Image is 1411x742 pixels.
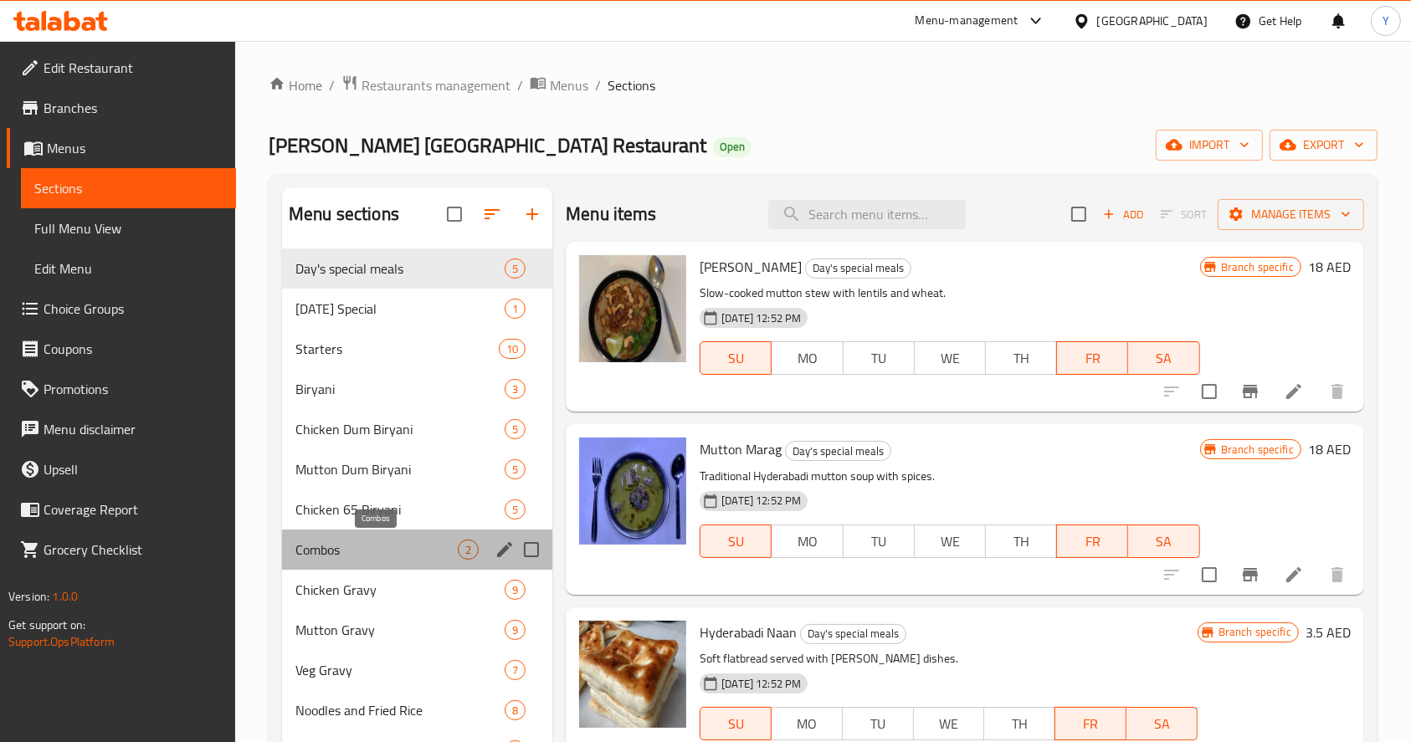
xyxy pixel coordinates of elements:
span: TH [993,346,1050,371]
span: WE [921,530,979,554]
span: 7 [505,663,525,678]
a: Restaurants management [341,74,511,96]
button: WE [913,707,985,740]
li: / [517,75,523,95]
div: Noodles and Fried Rice [295,700,505,720]
span: [PERSON_NAME] [700,254,802,279]
li: / [329,75,335,95]
div: Noodles and Fried Rice8 [282,690,552,730]
div: items [505,580,526,600]
span: Biryani [295,379,505,399]
div: Veg Gravy7 [282,650,552,690]
div: Chicken Gravy [295,580,505,600]
button: MO [771,525,843,558]
span: Hyderabadi Naan [700,620,797,645]
span: Select section [1061,197,1096,232]
span: Add item [1096,202,1150,228]
span: Restaurants management [362,75,511,95]
button: MO [771,341,843,375]
span: 2 [459,542,478,558]
h2: Menu sections [289,202,399,227]
span: TU [850,530,908,554]
span: WE [921,712,978,736]
button: WE [914,341,986,375]
span: Coupons [44,339,223,359]
span: Add [1101,205,1146,224]
span: 9 [505,582,525,598]
a: Coupons [7,329,236,369]
div: items [458,540,479,560]
button: SU [700,525,772,558]
div: Day's special meals [800,624,906,644]
span: Mutton Dum Biryani [295,459,505,479]
span: SU [707,346,765,371]
button: TH [985,341,1057,375]
span: 3 [505,381,525,397]
div: Chicken 65 Biryani5 [282,489,552,530]
button: export [1270,130,1378,161]
button: FR [1054,707,1126,740]
span: MO [778,712,836,736]
span: FR [1062,712,1120,736]
span: FR [1064,346,1121,371]
img: Mutton Haleem [579,255,686,362]
div: items [505,419,526,439]
span: SU [707,712,765,736]
div: Biryani3 [282,369,552,409]
div: items [505,379,526,399]
span: MO [778,346,836,371]
span: 1.0.0 [52,586,78,607]
span: Mutton Marag [700,437,782,462]
div: Day's special meals [785,441,891,461]
div: items [505,660,526,680]
a: Sections [21,168,236,208]
div: [GEOGRAPHIC_DATA] [1097,12,1208,30]
div: items [505,499,526,519]
button: WE [914,525,986,558]
span: 1 [505,301,525,317]
span: Open [713,140,752,154]
a: Edit Restaurant [7,48,236,88]
div: Menu-management [916,11,1018,31]
span: Menus [550,75,588,95]
span: 9 [505,622,525,638]
span: Day's special meals [801,624,906,643]
div: Starters10 [282,329,552,369]
button: Manage items [1218,199,1364,230]
h6: 18 AED [1308,438,1351,461]
span: 5 [505,261,525,277]
div: Day's special meals [805,258,911,279]
div: items [499,339,526,359]
span: Mutton Gravy [295,620,505,640]
span: Select to update [1192,374,1227,409]
span: 10 [500,341,525,357]
span: Branch specific [1214,259,1301,275]
div: Thursday Special [295,299,505,319]
span: [DATE] 12:52 PM [715,493,808,509]
div: Mutton Dum Biryani5 [282,449,552,489]
span: TU [850,346,908,371]
h6: 3.5 AED [1306,621,1351,644]
span: Sections [608,75,655,95]
div: Day's special meals5 [282,248,552,289]
button: Add [1096,202,1150,228]
a: Choice Groups [7,289,236,329]
button: TU [843,525,915,558]
span: Sections [34,178,223,198]
span: import [1169,135,1249,156]
span: 5 [505,502,525,518]
button: TH [985,525,1057,558]
a: Edit Menu [21,248,236,289]
span: WE [921,346,979,371]
button: MO [771,707,843,740]
span: Branch specific [1214,442,1301,458]
span: 5 [505,462,525,478]
span: Chicken 65 Biryani [295,499,505,519]
span: TU [849,712,907,736]
span: TH [991,712,1049,736]
div: Veg Gravy [295,660,505,680]
div: [DATE] Special1 [282,289,552,329]
span: 8 [505,703,525,719]
div: items [505,459,526,479]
